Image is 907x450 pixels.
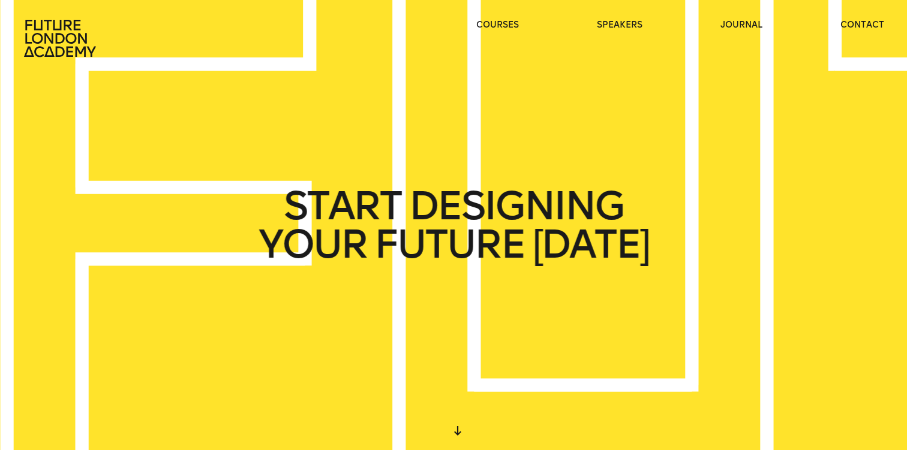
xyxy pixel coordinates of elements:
span: FUTURE [374,225,524,264]
a: speakers [597,19,642,31]
a: contact [840,19,884,31]
span: [DATE] [532,225,648,264]
span: DESIGNING [409,187,623,225]
span: START [284,187,401,225]
a: courses [476,19,519,31]
a: journal [720,19,762,31]
span: YOUR [259,225,367,264]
